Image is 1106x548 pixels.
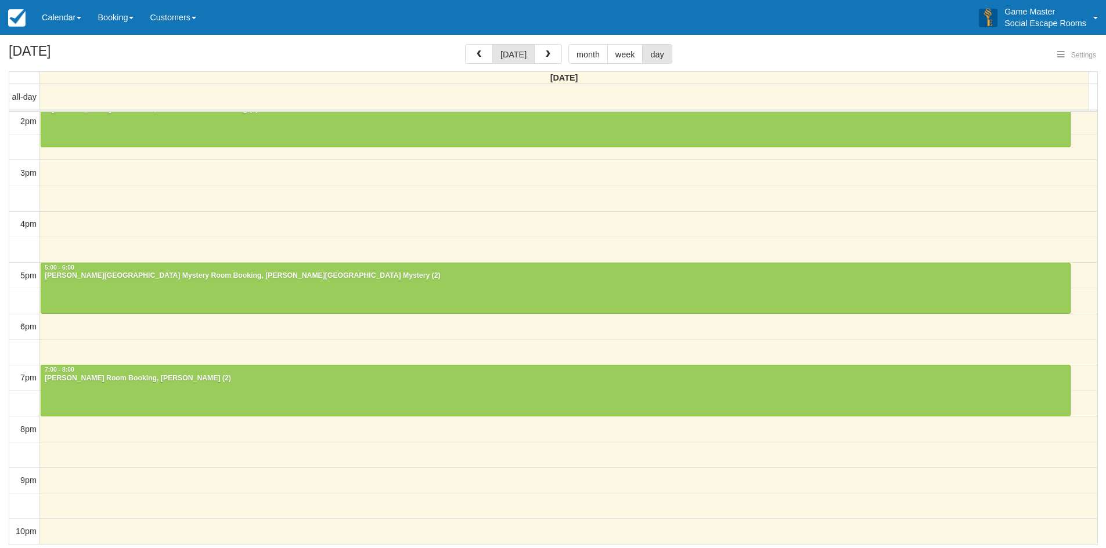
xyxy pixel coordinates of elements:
span: all-day [12,92,37,101]
img: A3 [979,8,997,27]
a: 5:00 - 6:00[PERSON_NAME][GEOGRAPHIC_DATA] Mystery Room Booking, [PERSON_NAME][GEOGRAPHIC_DATA] My... [41,263,1071,314]
button: week [607,44,643,64]
span: 2pm [20,117,37,126]
div: [PERSON_NAME][GEOGRAPHIC_DATA] Mystery Room Booking, [PERSON_NAME][GEOGRAPHIC_DATA] Mystery (2) [44,271,1067,281]
span: [DATE] [550,73,578,82]
span: Settings [1071,51,1096,59]
div: [PERSON_NAME] Room Booking, [PERSON_NAME] (2) [44,374,1067,383]
button: month [568,44,608,64]
span: 5pm [20,271,37,280]
span: 4pm [20,219,37,228]
p: Social Escape Rooms [1004,17,1086,29]
button: day [642,44,672,64]
span: 6pm [20,322,37,331]
button: Settings [1050,47,1103,64]
p: Game Master [1004,6,1086,17]
span: 5:00 - 6:00 [45,264,74,271]
span: 3pm [20,168,37,177]
button: [DATE] [492,44,535,64]
img: checkfront-main-nav-mini-logo.png [8,9,26,27]
a: [PERSON_NAME] - Bank Heist, Bank Heist Room Booking (2) [41,96,1071,147]
a: 7:00 - 8:00[PERSON_NAME] Room Booking, [PERSON_NAME] (2) [41,365,1071,416]
span: 8pm [20,424,37,434]
h2: [DATE] [9,44,156,66]
span: 7pm [20,373,37,382]
span: 7:00 - 8:00 [45,366,74,373]
span: 9pm [20,476,37,485]
span: 10pm [16,527,37,536]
